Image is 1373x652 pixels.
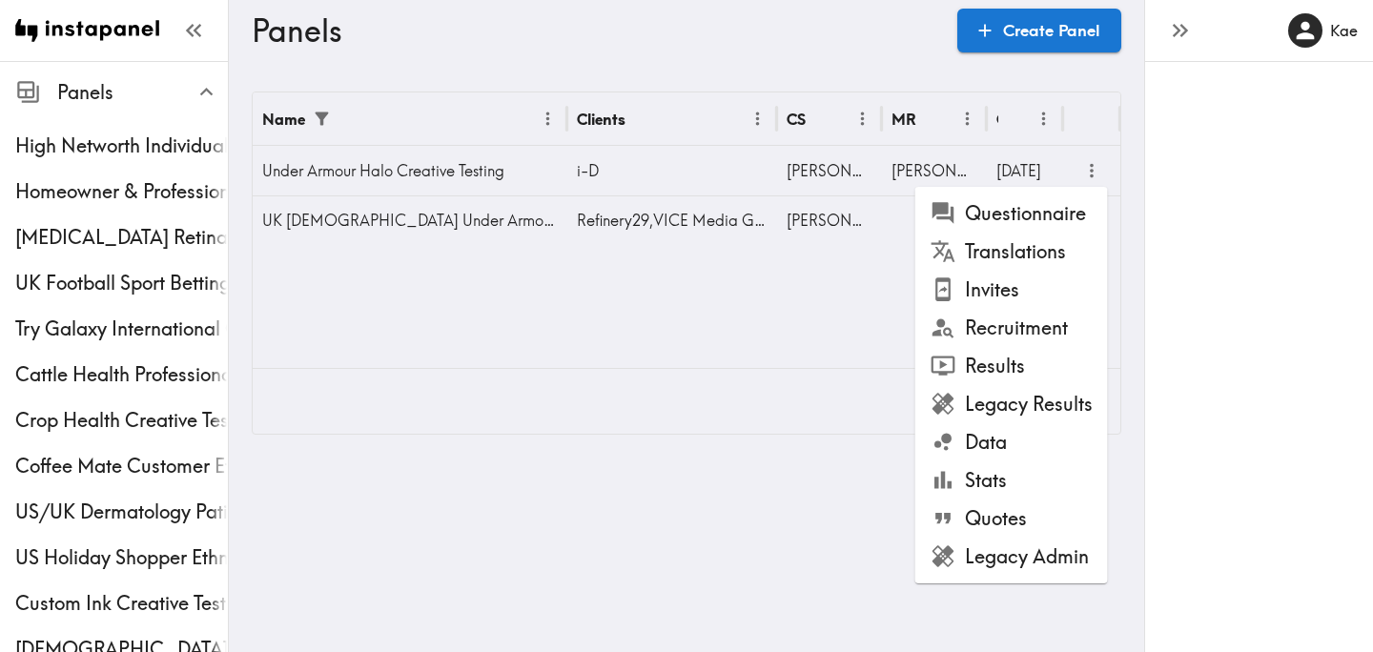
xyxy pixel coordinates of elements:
div: UK [DEMOGRAPHIC_DATA] Under Armour Sportswear Bra Creative Testing [253,195,567,245]
span: UK Football Sport Betting Blocks Exploratory [15,270,228,296]
span: Crop Health Creative Testing [15,407,228,434]
span: Panels [57,79,228,106]
span: Homeowner & Professional High-End Lawnmower Purchaser Quickturn Exploratory [15,178,228,205]
button: Sort [1000,104,1030,133]
div: Macular Telangiectasia Retina specialist Study [15,224,228,251]
a: Create Panel [957,9,1121,52]
span: US/UK Dermatology Patients Ethnography [15,499,228,525]
h3: Panels [252,12,942,49]
button: Sort [808,104,837,133]
button: Show filters [307,104,337,133]
button: Menu [1029,104,1058,133]
li: Translations [915,233,1108,271]
li: Recruitment [915,309,1108,347]
div: 1 active filter [307,104,337,133]
div: MR [891,110,916,129]
li: Questionnaire [915,194,1108,233]
button: Menu [848,104,877,133]
span: High Networth Individual Ethnography [15,132,228,159]
li: Invites [915,271,1108,309]
button: Sort [918,104,948,133]
span: [DATE] [996,161,1041,180]
div: i-D [567,146,777,195]
button: Menu [533,104,563,133]
li: Results [915,347,1108,385]
button: Sort [627,104,657,133]
button: Sort [338,104,368,133]
li: Stats [915,461,1108,499]
div: Clients [577,110,625,129]
span: Try Galaxy International Consumer Exploratory [15,316,228,342]
div: Name [262,110,305,129]
span: Custom Ink Creative Testing Phase 2 [15,590,228,617]
div: CS [787,110,806,129]
div: Under Armour Halo Creative Testing [253,146,567,195]
ul: more [915,187,1108,583]
li: Quotes [915,499,1108,538]
span: US Holiday Shopper Ethnography [15,544,228,571]
div: [PERSON_NAME] [882,146,987,195]
span: [MEDICAL_DATA] Retina specialist Study [15,224,228,251]
li: Legacy Admin [915,538,1108,576]
li: Legacy Results [915,385,1108,423]
div: Refinery29 , VICE Media Group ([GEOGRAPHIC_DATA]) [567,195,777,245]
span: Coffee Mate Customer Ethnography [15,453,228,479]
div: [PERSON_NAME] [777,146,882,195]
button: Menu [953,104,982,133]
div: [PERSON_NAME] [777,195,882,245]
li: Data [915,423,1108,461]
button: more [1076,155,1108,187]
span: Cattle Health Professionals Creative Testing [15,361,228,388]
button: Menu [743,104,772,133]
h6: Kae [1330,20,1358,41]
div: Created [996,110,998,129]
